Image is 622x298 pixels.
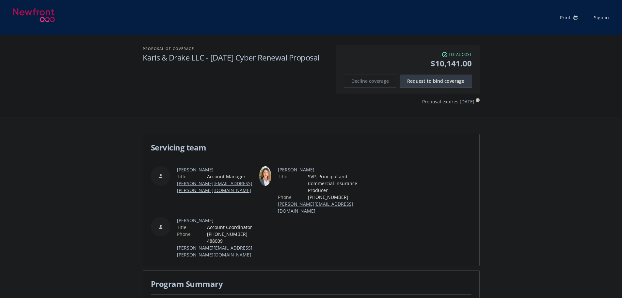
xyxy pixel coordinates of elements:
[259,166,271,186] img: employee photo
[143,45,329,52] h2: Proposal of coverage
[177,245,252,258] a: [PERSON_NAME][EMAIL_ADDRESS][PERSON_NAME][DOMAIN_NAME]
[444,78,464,84] span: coverage
[308,173,365,194] span: SVP, Principal and Commercial Insurance Producer
[177,217,257,224] span: [PERSON_NAME]
[560,14,578,21] div: Print
[407,78,464,84] span: Request to bind
[308,194,365,201] span: [PHONE_NUMBER]
[344,75,396,88] button: Decline coverage
[207,224,257,231] span: Account Coordinator
[207,231,257,244] span: [PHONE_NUMBER] 488009
[594,14,609,21] a: Sign in
[207,173,257,180] span: Account Manager
[278,201,353,214] a: [PERSON_NAME][EMAIL_ADDRESS][DOMAIN_NAME]
[151,278,471,289] h1: Program Summary
[449,52,472,58] span: Total cost
[278,166,365,173] span: [PERSON_NAME]
[278,194,292,201] span: Phone
[422,98,474,105] span: Proposal expires [DATE]
[351,78,389,84] span: Decline coverage
[177,180,252,193] a: [PERSON_NAME][EMAIL_ADDRESS][PERSON_NAME][DOMAIN_NAME]
[177,224,186,231] span: Title
[177,166,257,173] span: [PERSON_NAME]
[400,75,472,88] button: Request to bindcoverage
[344,58,472,69] span: $10,141.00
[143,52,329,63] h1: Karis & Drake LLC - [DATE] Cyber Renewal Proposal
[177,231,191,237] span: Phone
[177,173,186,180] span: Title
[151,142,471,153] h1: Servicing team
[278,173,287,180] span: Title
